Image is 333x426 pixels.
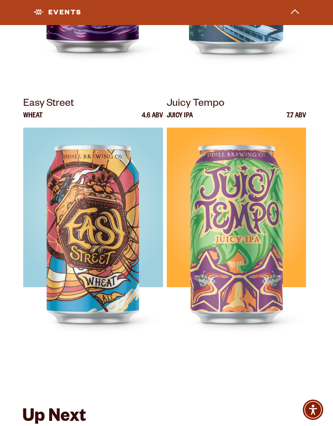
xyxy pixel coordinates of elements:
img: Easy Street [23,128,163,360]
img: Juicy Tempo [167,128,307,360]
span: Events [34,8,82,17]
p: Juicy IPA [167,113,193,128]
div: Accessibility Menu [303,400,323,420]
p: 4.6 ABV [142,113,163,128]
a: Juicy Tempo Juicy IPA 7.7 ABV Juicy Tempo Juicy Tempo [167,96,307,360]
button: Events [31,2,301,23]
p: Wheat [23,113,43,128]
p: 7.7 ABV [287,113,306,128]
p: Easy Street [23,96,163,113]
p: Juicy Tempo [167,96,307,113]
a: Easy Street Wheat 4.6 ABV Easy Street Easy Street [23,96,163,360]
